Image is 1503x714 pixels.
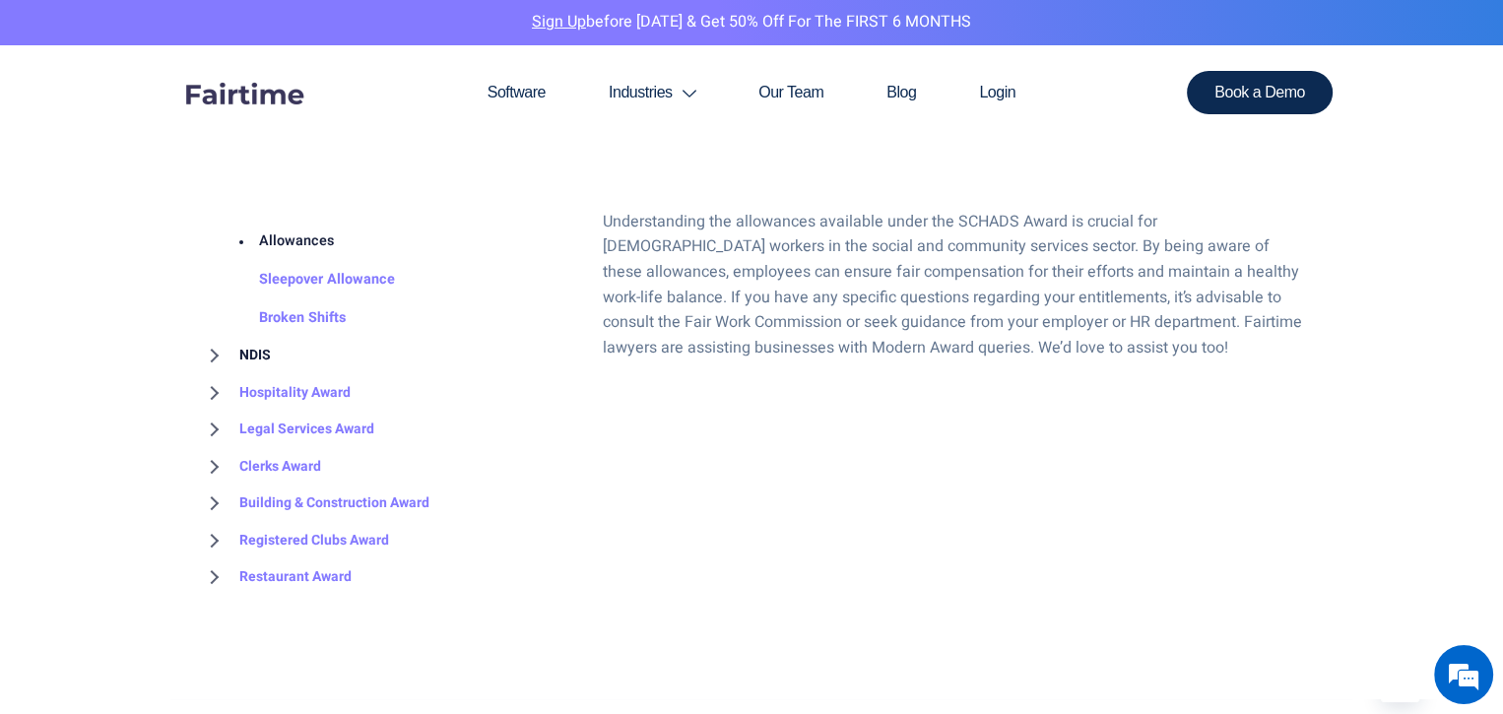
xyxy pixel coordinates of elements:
iframe: Need Schads Award Allowances? [603,375,1296,671]
a: Clerks Award [200,448,321,486]
span: Book a Demo [1214,85,1305,100]
a: Software [456,45,577,140]
a: Our Team [727,45,855,140]
a: Restaurant Award [200,558,352,596]
a: Sign Up [532,10,586,33]
a: Registered Clubs Award [200,522,389,559]
a: NDIS [200,337,271,374]
a: Allowances [220,223,334,261]
p: Understanding the allowances available under the SCHADS Award is crucial for [DEMOGRAPHIC_DATA] w... [603,210,1303,361]
a: Login [948,45,1047,140]
a: Sleepover Allowance [220,261,395,299]
a: Building & Construction Award [200,485,429,522]
a: Industries [577,45,727,140]
a: Blog [855,45,948,140]
textarea: Type your message and hit 'Enter' [10,491,375,560]
p: before [DATE] & Get 50% Off for the FIRST 6 MONTHS [15,10,1488,35]
a: Broken Shifts [220,299,346,338]
a: Legal Services Award [200,411,374,448]
span: We're online! [114,225,272,423]
a: Book a Demo [1187,71,1333,114]
a: Hospitality Award [200,374,351,412]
